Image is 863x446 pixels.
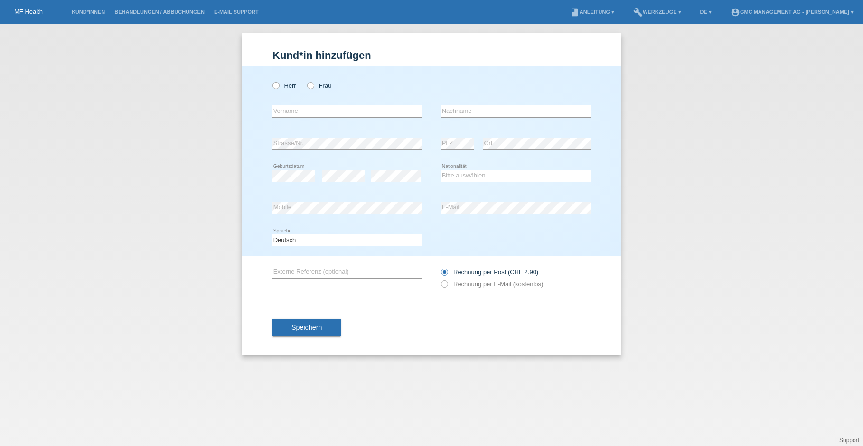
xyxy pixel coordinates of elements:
[67,9,110,15] a: Kund*innen
[14,8,43,15] a: MF Health
[272,82,296,89] label: Herr
[441,269,538,276] label: Rechnung per Post (CHF 2.90)
[110,9,209,15] a: Behandlungen / Abbuchungen
[307,82,313,88] input: Frau
[441,280,543,288] label: Rechnung per E-Mail (kostenlos)
[441,269,447,280] input: Rechnung per Post (CHF 2.90)
[565,9,619,15] a: bookAnleitung ▾
[209,9,263,15] a: E-Mail Support
[726,9,858,15] a: account_circleGMC Management AG - [PERSON_NAME] ▾
[570,8,580,17] i: book
[307,82,331,89] label: Frau
[628,9,686,15] a: buildWerkzeuge ▾
[272,319,341,337] button: Speichern
[272,82,279,88] input: Herr
[291,324,322,331] span: Speichern
[441,280,447,292] input: Rechnung per E-Mail (kostenlos)
[272,49,591,61] h1: Kund*in hinzufügen
[839,437,859,444] a: Support
[731,8,740,17] i: account_circle
[633,8,643,17] i: build
[695,9,716,15] a: DE ▾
